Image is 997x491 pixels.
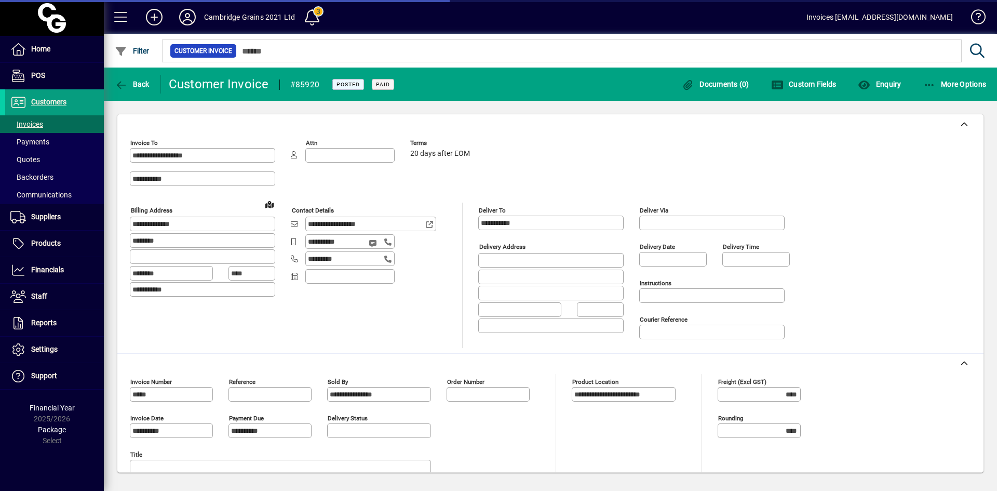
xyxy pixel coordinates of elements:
span: Posted [336,81,360,88]
span: Home [31,45,50,53]
span: Backorders [10,173,53,181]
div: #85920 [290,76,320,93]
mat-label: Instructions [640,280,671,287]
a: POS [5,63,104,89]
a: Quotes [5,151,104,168]
span: Support [31,371,57,380]
mat-label: Deliver To [479,207,506,214]
a: Invoices [5,115,104,133]
mat-label: Invoice date [130,415,164,422]
mat-label: Delivery time [723,243,759,250]
a: Financials [5,257,104,283]
span: Suppliers [31,213,61,221]
app-page-header-button: Back [104,75,161,94]
span: Terms [410,140,473,147]
mat-label: Title [130,451,142,458]
mat-label: Attn [306,139,317,147]
mat-label: Payment due [229,415,264,422]
span: Financial Year [30,404,75,412]
a: View on map [261,196,278,213]
span: Financials [31,266,64,274]
span: Enquiry [858,80,901,88]
mat-label: Order number [447,378,484,386]
span: Custom Fields [771,80,837,88]
span: Back [115,80,150,88]
mat-label: Delivery date [640,243,675,250]
a: Staff [5,284,104,310]
mat-label: Reference [229,378,255,386]
span: More Options [923,80,987,88]
mat-label: Invoice To [130,139,158,147]
span: Payments [10,138,49,146]
button: Profile [171,8,204,26]
span: Settings [31,345,58,353]
div: Invoices [EMAIL_ADDRESS][DOMAIN_NAME] [806,9,953,25]
span: Quotes [10,155,40,164]
span: POS [31,71,45,79]
button: Custom Fields [769,75,839,94]
span: Package [38,426,66,434]
div: Customer Invoice [169,76,269,92]
span: Customer Invoice [174,46,232,56]
button: Add [138,8,171,26]
a: Support [5,363,104,389]
mat-label: Freight (excl GST) [718,378,766,386]
a: Suppliers [5,204,104,230]
button: Documents (0) [679,75,752,94]
span: Communications [10,191,72,199]
a: Knowledge Base [963,2,984,36]
span: Paid [376,81,390,88]
div: Cambridge Grains 2021 Ltd [204,9,295,25]
span: Invoices [10,120,43,128]
mat-label: Courier Reference [640,316,688,323]
a: Settings [5,337,104,363]
button: Filter [112,42,152,60]
a: Communications [5,186,104,204]
mat-label: Deliver via [640,207,668,214]
button: Enquiry [855,75,904,94]
span: Products [31,239,61,247]
a: Backorders [5,168,104,186]
button: Send SMS [361,231,386,256]
button: More Options [921,75,989,94]
mat-label: Rounding [718,415,743,422]
span: Documents (0) [682,80,749,88]
a: Products [5,231,104,257]
span: 20 days after EOM [410,150,470,158]
mat-label: Sold by [328,378,348,386]
span: Reports [31,319,57,327]
a: Reports [5,310,104,336]
a: Home [5,36,104,62]
span: Staff [31,292,47,300]
mat-label: Delivery status [328,415,368,422]
span: Customers [31,98,66,106]
mat-label: Invoice number [130,378,172,386]
button: Back [112,75,152,94]
span: Filter [115,47,150,55]
mat-label: Product location [572,378,618,386]
a: Payments [5,133,104,151]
